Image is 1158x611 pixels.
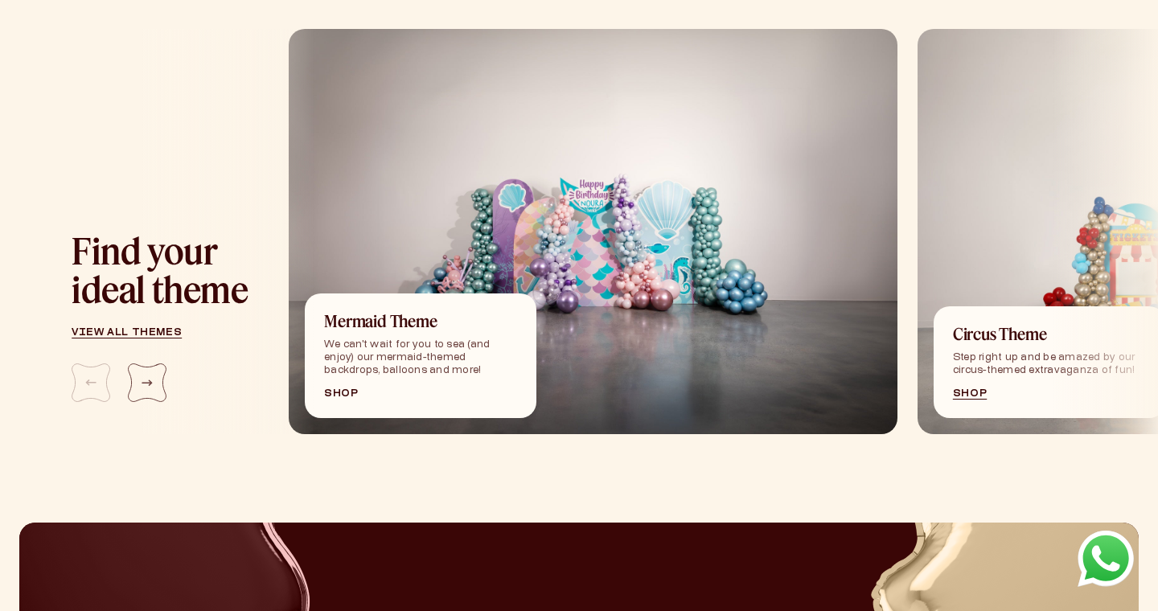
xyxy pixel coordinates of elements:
[128,363,166,402] div: Next slide
[324,389,517,399] a: Shop
[953,351,1146,377] div: Step right up and be amazed by our circus-themed extravaganza of fun!
[72,232,253,309] h3: Find your ideal theme
[953,326,1146,342] h6: Circus Theme
[289,29,897,434] div: 1 / 5
[324,338,517,377] div: We can't wait for you to sea (and enjoy) our mermaid-themed backdrops, balloons and more!
[72,328,253,338] a: view all themes
[324,313,517,329] h6: Mermaid Theme
[953,389,1146,399] a: Shop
